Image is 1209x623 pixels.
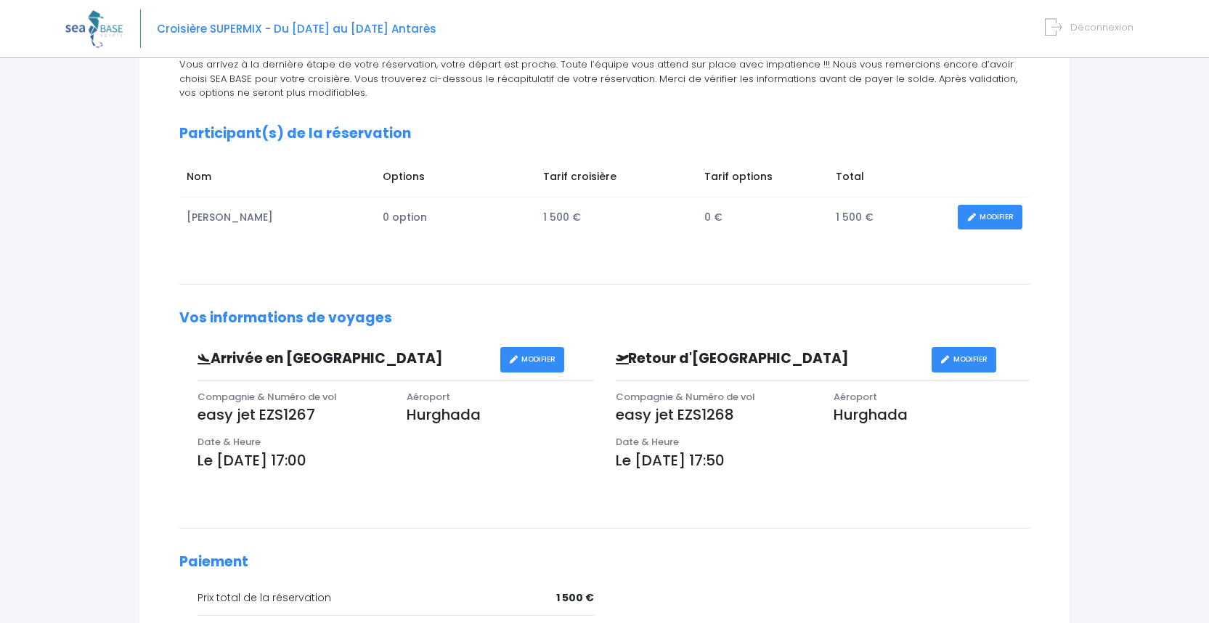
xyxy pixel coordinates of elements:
[697,162,829,197] td: Tarif options
[198,449,594,471] p: Le [DATE] 17:00
[834,390,877,404] span: Aéroport
[179,554,1030,571] h2: Paiement
[556,590,594,606] span: 1 500 €
[616,404,812,425] p: easy jet EZS1268
[932,347,996,372] a: MODIFIER
[616,390,755,404] span: Compagnie & Numéro de vol
[1070,20,1133,34] span: Déconnexion
[834,404,1030,425] p: Hurghada
[407,404,594,425] p: Hurghada
[383,210,427,224] span: 0 option
[179,162,375,197] td: Nom
[179,126,1030,142] h2: Participant(s) de la réservation
[407,390,450,404] span: Aéroport
[198,435,261,449] span: Date & Heure
[157,21,436,36] span: Croisière SUPERMIX - Du [DATE] au [DATE] Antarès
[198,390,337,404] span: Compagnie & Numéro de vol
[616,435,679,449] span: Date & Heure
[958,205,1022,230] a: MODIFIER
[198,590,594,606] div: Prix total de la réservation
[829,162,950,197] td: Total
[179,57,1017,99] span: Vous arrivez à la dernière étape de votre réservation, votre départ est proche. Toute l’équipe vo...
[500,347,565,372] a: MODIFIER
[697,198,829,237] td: 0 €
[375,162,536,197] td: Options
[187,351,500,367] h3: Arrivée en [GEOGRAPHIC_DATA]
[179,198,375,237] td: [PERSON_NAME]
[198,404,385,425] p: easy jet EZS1267
[536,198,697,237] td: 1 500 €
[536,162,697,197] td: Tarif croisière
[829,198,950,237] td: 1 500 €
[605,351,932,367] h3: Retour d'[GEOGRAPHIC_DATA]
[179,310,1030,327] h2: Vos informations de voyages
[616,449,1030,471] p: Le [DATE] 17:50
